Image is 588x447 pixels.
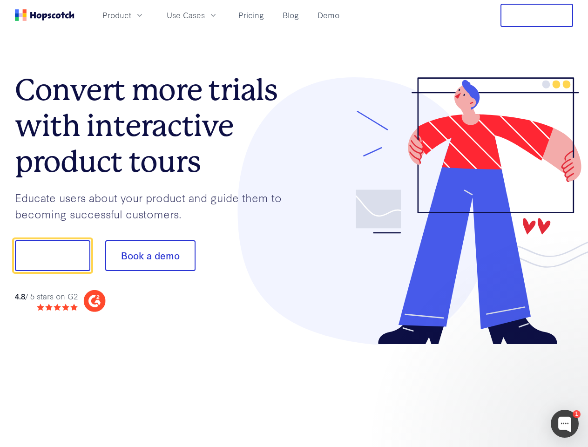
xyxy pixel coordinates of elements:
button: Product [97,7,150,23]
a: Home [15,9,74,21]
div: 1 [573,410,581,418]
p: Educate users about your product and guide them to becoming successful customers. [15,190,294,222]
div: / 5 stars on G2 [15,291,78,302]
button: Free Trial [500,4,573,27]
a: Pricing [235,7,268,23]
span: Use Cases [167,9,205,21]
strong: 4.8 [15,291,25,301]
span: Product [102,9,131,21]
button: Show me! [15,240,90,271]
button: Book a demo [105,240,196,271]
a: Demo [314,7,343,23]
a: Blog [279,7,303,23]
h1: Convert more trials with interactive product tours [15,72,294,179]
button: Use Cases [161,7,223,23]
